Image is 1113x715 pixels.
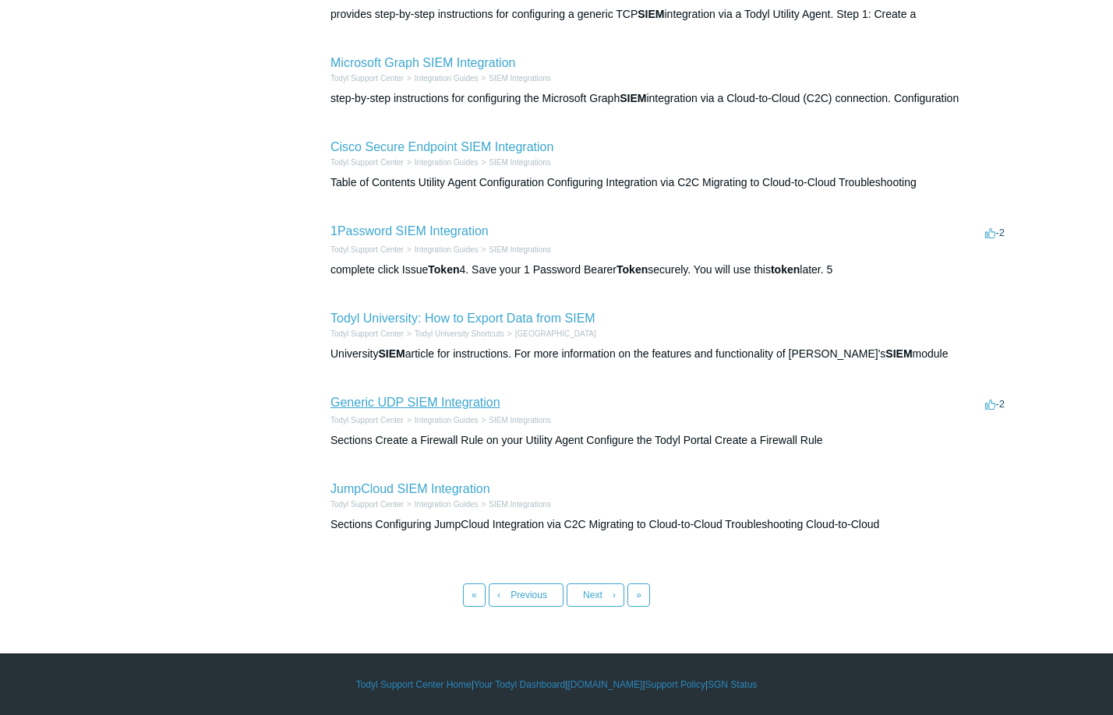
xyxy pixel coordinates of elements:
[479,72,551,84] li: SIEM Integrations
[330,90,1009,107] div: step-by-step instructions for configuring the Microsoft Graph integration via a Cloud-to-Cloud (C...
[330,245,404,254] a: Todyl Support Center
[330,174,1009,191] div: Table of Contents Utility Agent Configuration Configuring Integration via C2C Migrating to Cloud-...
[620,92,646,104] em: SIEM
[515,329,596,338] a: [GEOGRAPHIC_DATA]
[330,516,1009,533] div: Sections Configuring JumpCloud Integration via C2C Migrating to Cloud-to-Cloud Troubleshooting Cl...
[415,245,479,254] a: Integration Guides
[330,328,404,340] li: Todyl Support Center
[104,678,1009,692] div: | | | |
[330,416,404,424] a: Todyl Support Center
[645,678,705,692] a: Support Policy
[489,416,550,424] a: SIEM Integrations
[330,140,553,153] a: Cisco Secure Endpoint SIEM Integration
[479,414,551,426] li: SIEM Integrations
[330,312,595,325] a: Todyl University: How to Export Data from SIEM
[479,157,551,168] li: SIEM Integrations
[771,263,800,276] em: token
[415,329,504,338] a: Todyl University Shortcuts
[985,398,1005,410] span: -2
[330,329,404,338] a: Todyl Support Center
[428,263,459,276] em: Token
[330,396,500,409] a: Generic UDP SIEM Integration
[504,328,596,340] li: Todyl University
[415,416,479,424] a: Integration Guides
[567,583,624,607] a: Next
[404,244,479,255] li: Integration Guides
[489,245,550,254] a: SIEM Integrations
[330,72,404,84] li: Todyl Support Center
[330,346,1009,362] div: University article for instructions. For more information on the features and functionality of [P...
[489,500,550,509] a: SIEM Integrations
[885,347,912,360] em: SIEM
[479,498,551,510] li: SIEM Integrations
[472,590,477,601] span: «
[985,227,1005,238] span: -2
[617,263,648,276] em: Token
[330,500,404,509] a: Todyl Support Center
[356,678,472,692] a: Todyl Support Center Home
[404,414,479,426] li: Integration Guides
[330,244,404,255] li: Todyl Support Center
[404,498,479,510] li: Integration Guides
[567,678,642,692] a: [DOMAIN_NAME]
[330,74,404,83] a: Todyl Support Center
[415,500,479,509] a: Integration Guides
[474,678,565,692] a: Your Todyl Dashboard
[330,56,515,69] a: Microsoft Graph SIEM Integration
[636,590,641,601] span: »
[489,158,550,167] a: SIEM Integrations
[497,590,500,601] span: ‹
[330,414,404,426] li: Todyl Support Center
[330,158,404,167] a: Todyl Support Center
[330,262,1009,278] div: complete click Issue 4. Save your 1 Password Bearer securely. You will use this later. 5
[638,8,664,20] em: SIEM
[708,678,757,692] a: SGN Status
[479,244,551,255] li: SIEM Integrations
[489,583,564,607] a: Previous
[415,158,479,167] a: Integration Guides
[330,482,490,495] a: JumpCloud SIEM Integration
[330,157,404,168] li: Todyl Support Center
[613,590,616,601] span: ›
[330,498,404,510] li: Todyl Support Center
[583,590,602,601] span: Next
[404,328,504,340] li: Todyl University Shortcuts
[404,157,479,168] li: Integration Guides
[511,590,547,601] span: Previous
[378,347,405,360] em: SIEM
[404,72,479,84] li: Integration Guides
[489,74,550,83] a: SIEM Integrations
[330,432,1009,449] div: Sections Create a Firewall Rule on your Utility Agent Configure the Todyl Portal Create a Firewal...
[330,6,1009,23] div: provides step-by-step instructions for configuring a generic TCP integration via a Todyl Utility ...
[330,224,489,238] a: 1Password SIEM Integration
[415,74,479,83] a: Integration Guides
